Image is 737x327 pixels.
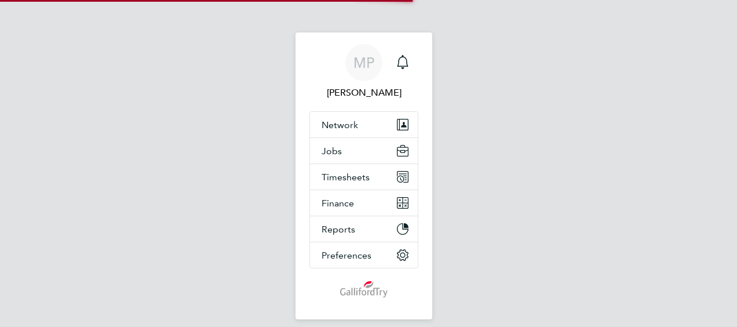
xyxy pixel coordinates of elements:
[310,138,418,163] button: Jobs
[322,119,358,130] span: Network
[309,280,418,299] a: Go to home page
[322,250,371,261] span: Preferences
[310,112,418,137] button: Network
[310,190,418,216] button: Finance
[322,172,370,183] span: Timesheets
[340,280,388,299] img: gallifordtry-logo-retina.png
[310,164,418,190] button: Timesheets
[353,55,374,70] span: MP
[322,146,342,157] span: Jobs
[295,32,432,319] nav: Main navigation
[309,86,418,100] span: Mark Pendergast
[309,44,418,100] a: MP[PERSON_NAME]
[322,198,354,209] span: Finance
[310,242,418,268] button: Preferences
[322,224,355,235] span: Reports
[310,216,418,242] button: Reports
